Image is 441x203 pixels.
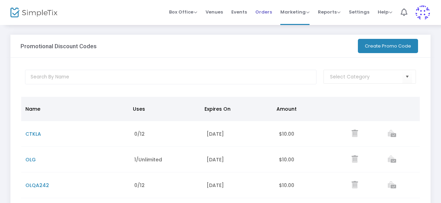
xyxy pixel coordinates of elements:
[21,43,97,50] h3: Promotional Discount Codes
[134,182,145,189] span: 0/12
[402,70,412,84] button: Select
[318,9,340,15] span: Reports
[25,105,40,112] span: Name
[207,130,271,137] div: [DATE]
[349,3,369,21] span: Settings
[388,182,396,189] a: View list of orders which used this promo code.
[133,105,145,112] span: Uses
[134,156,162,163] span: 1/Unlimited
[279,156,294,163] span: $10.00
[279,182,294,189] span: $10.00
[255,3,272,21] span: Orders
[25,156,36,163] span: OLG
[25,182,49,189] span: OLQA242
[280,9,310,15] span: Marketing
[205,105,231,112] span: Expires On
[207,182,271,189] div: [DATE]
[169,9,197,15] span: Box Office
[25,130,41,137] span: CTKLA
[358,39,418,53] button: Create Promo Code
[388,157,396,163] a: View list of orders which used this promo code.
[330,73,403,81] input: NO DATA FOUND
[378,9,392,15] span: Help
[388,131,396,138] a: View list of orders which used this promo code.
[206,3,223,21] span: Venues
[25,70,317,84] input: Search By Name
[134,130,145,137] span: 0/12
[276,105,297,112] span: Amount
[207,156,271,163] div: [DATE]
[279,130,294,137] span: $10.00
[231,3,247,21] span: Events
